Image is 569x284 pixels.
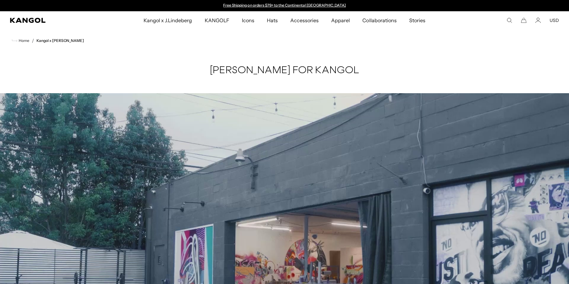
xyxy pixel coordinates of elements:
[199,11,236,29] a: KANGOLF
[242,11,254,29] span: Icons
[37,38,84,43] a: Kangol x [PERSON_NAME]
[17,38,29,43] span: Home
[105,64,464,77] h2: [PERSON_NAME] FOR KANGOL
[205,11,229,29] span: KANGOLF
[12,38,29,43] a: Home
[144,11,192,29] span: Kangol x J.Lindeberg
[220,3,349,8] div: Announcement
[409,11,425,29] span: Stories
[362,11,396,29] span: Collaborations
[220,3,349,8] slideshow-component: Announcement bar
[223,3,346,8] a: Free Shipping on orders $79+ to the Continental [GEOGRAPHIC_DATA]
[220,3,349,8] div: 1 of 2
[403,11,432,29] a: Stories
[137,11,199,29] a: Kangol x J.Lindeberg
[290,11,319,29] span: Accessories
[535,18,541,23] a: Account
[284,11,325,29] a: Accessories
[356,11,403,29] a: Collaborations
[10,18,95,23] a: Kangol
[507,18,512,23] summary: Search here
[521,18,527,23] button: Cart
[331,11,350,29] span: Apparel
[29,37,34,44] li: /
[550,18,559,23] button: USD
[236,11,261,29] a: Icons
[261,11,284,29] a: Hats
[325,11,356,29] a: Apparel
[267,11,278,29] span: Hats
